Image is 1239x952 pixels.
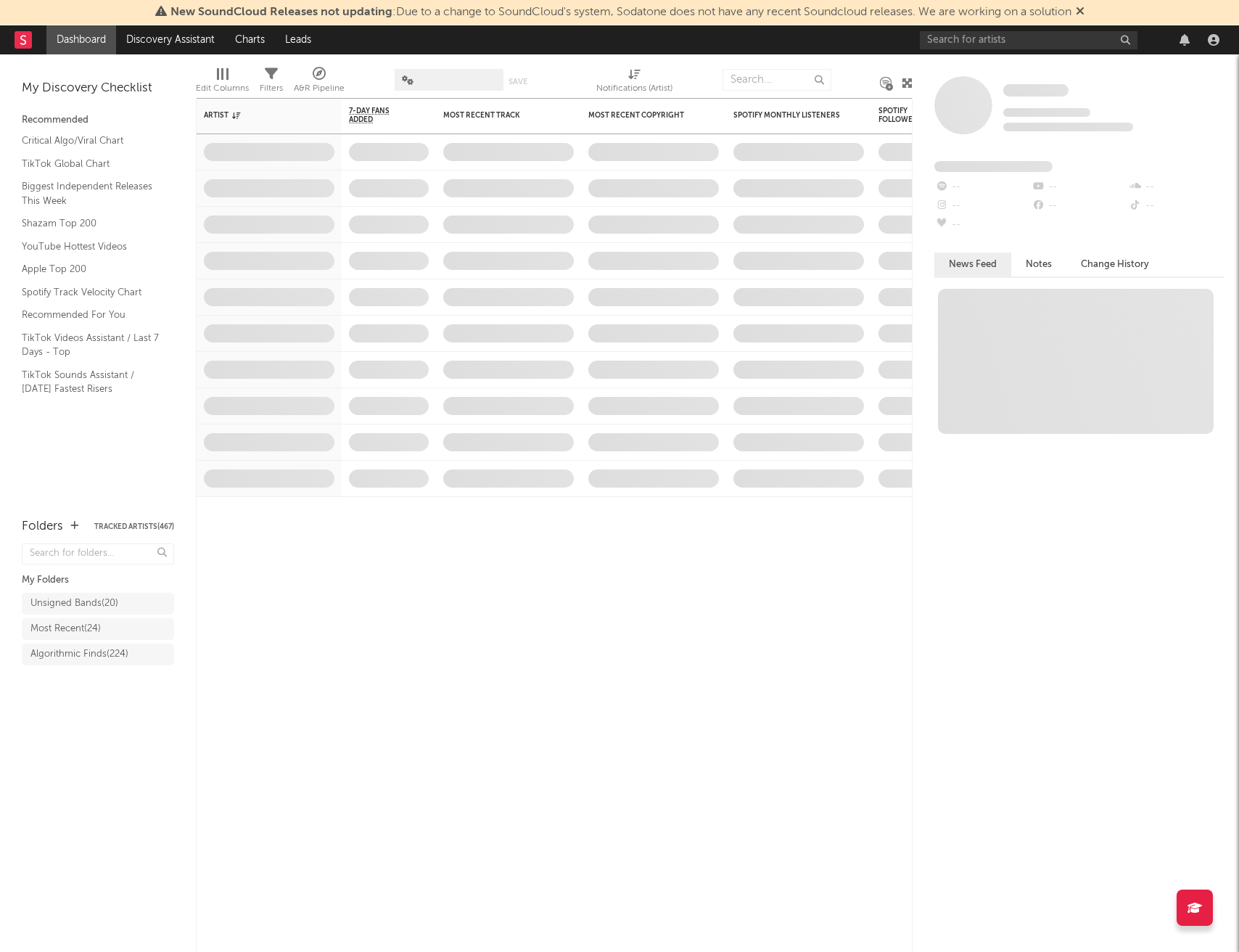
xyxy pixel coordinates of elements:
input: Search for folders... [22,543,174,565]
a: Algorithmic Finds(224) [22,644,174,665]
button: Change History [1066,253,1164,276]
div: Unsigned Bands ( 20 ) [30,595,118,612]
div: Spotify Monthly Listeners [733,111,842,120]
div: -- [934,178,1031,197]
div: -- [1128,178,1224,197]
div: Most Recent ( 24 ) [30,620,101,638]
button: Tracked Artists(467) [94,523,174,530]
a: Recommended For You [22,307,160,323]
a: Dashboard [46,25,116,54]
input: Search... [723,69,831,91]
div: Notifications (Artist) [596,62,672,104]
div: Filters [260,62,283,104]
a: Apple Top 200 [22,261,160,277]
a: Spotify Track Velocity Chart [22,284,160,300]
button: Save [509,78,527,86]
div: -- [934,216,1031,234]
a: TikTok Videos Assistant / Last 7 Days - Top [22,330,160,360]
div: My Folders [22,572,174,589]
span: : Due to a change to SoundCloud's system, Sodatone does not have any recent Soundcloud releases. ... [170,7,1071,18]
input: Search for artists [920,31,1137,49]
span: 0 fans last week [1003,123,1133,131]
div: A&R Pipeline [294,80,345,97]
div: Most Recent Copyright [588,111,697,120]
div: Algorithmic Finds ( 224 ) [30,646,128,663]
div: Edit Columns [196,62,249,104]
div: Folders [22,518,63,535]
div: My Discovery Checklist [22,80,174,97]
a: Unsigned Bands(20) [22,593,174,615]
span: Some Artist [1003,84,1069,97]
div: -- [1031,178,1127,197]
div: Most Recent Track [443,111,552,120]
a: Shazam Top 200 [22,216,160,231]
div: Artist [204,111,313,120]
span: Fans Added by Platform [934,161,1053,172]
span: 7-Day Fans Added [349,107,407,124]
a: Discovery Assistant [116,25,225,54]
div: -- [934,197,1031,216]
span: Tracking Since: [DATE] [1003,108,1090,117]
div: Edit Columns [196,80,249,97]
div: A&R Pipeline [294,62,345,104]
span: New SoundCloud Releases not updating [170,7,392,18]
a: TikTok Global Chart [22,156,160,172]
div: Filters [260,80,283,97]
div: Recommended [22,112,174,129]
div: Spotify Followers [878,107,929,124]
a: Critical Algo/Viral Chart [22,133,160,149]
a: YouTube Hottest Videos [22,239,160,255]
a: Some Artist [1003,83,1069,98]
div: -- [1128,197,1224,216]
span: Dismiss [1076,7,1084,18]
a: Leads [275,25,321,54]
div: Notifications (Artist) [596,80,672,97]
a: Most Recent(24) [22,618,174,640]
a: Charts [225,25,275,54]
a: Biggest Independent Releases This Week [22,178,160,208]
a: TikTok Sounds Assistant / [DATE] Fastest Risers [22,367,160,397]
div: -- [1031,197,1127,216]
button: News Feed [934,253,1011,276]
button: Notes [1011,253,1066,276]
